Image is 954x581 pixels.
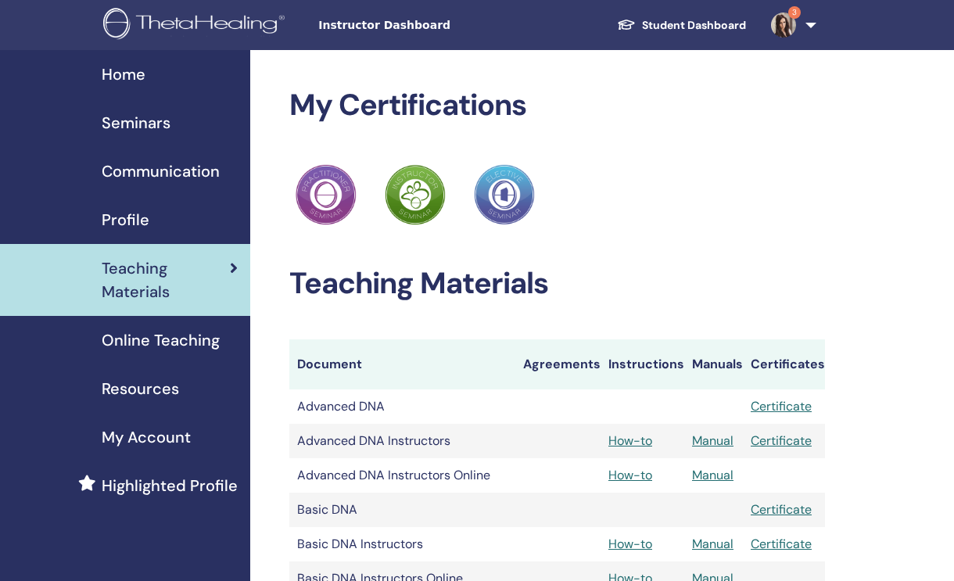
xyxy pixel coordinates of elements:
a: Manual [692,432,733,449]
a: Certificate [751,501,812,518]
a: How-to [608,432,652,449]
img: graduation-cap-white.svg [617,18,636,31]
td: Advanced DNA Instructors [289,424,515,458]
a: Certificate [751,536,812,552]
th: Manuals [684,339,743,389]
td: Basic DNA [289,493,515,527]
span: Online Teaching [102,328,220,352]
th: Certificates [743,339,825,389]
span: Resources [102,377,179,400]
a: Certificate [751,398,812,414]
a: Certificate [751,432,812,449]
a: Student Dashboard [604,11,759,40]
th: Document [289,339,515,389]
span: Communication [102,160,220,183]
span: Profile [102,208,149,231]
img: logo.png [103,8,290,43]
img: Practitioner [296,164,357,225]
a: Manual [692,536,733,552]
span: 3 [788,6,801,19]
span: Highlighted Profile [102,474,238,497]
span: My Account [102,425,191,449]
span: Seminars [102,111,170,134]
th: Instructions [601,339,684,389]
img: default.jpg [771,13,796,38]
h2: My Certifications [289,88,825,124]
td: Advanced DNA [289,389,515,424]
a: Manual [692,467,733,483]
td: Advanced DNA Instructors Online [289,458,515,493]
a: How-to [608,536,652,552]
img: Practitioner [385,164,446,225]
span: Instructor Dashboard [318,17,553,34]
td: Basic DNA Instructors [289,527,515,561]
h2: Teaching Materials [289,266,825,302]
span: Teaching Materials [102,256,230,303]
th: Agreements [515,339,601,389]
a: How-to [608,467,652,483]
img: Practitioner [474,164,535,225]
span: Home [102,63,145,86]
